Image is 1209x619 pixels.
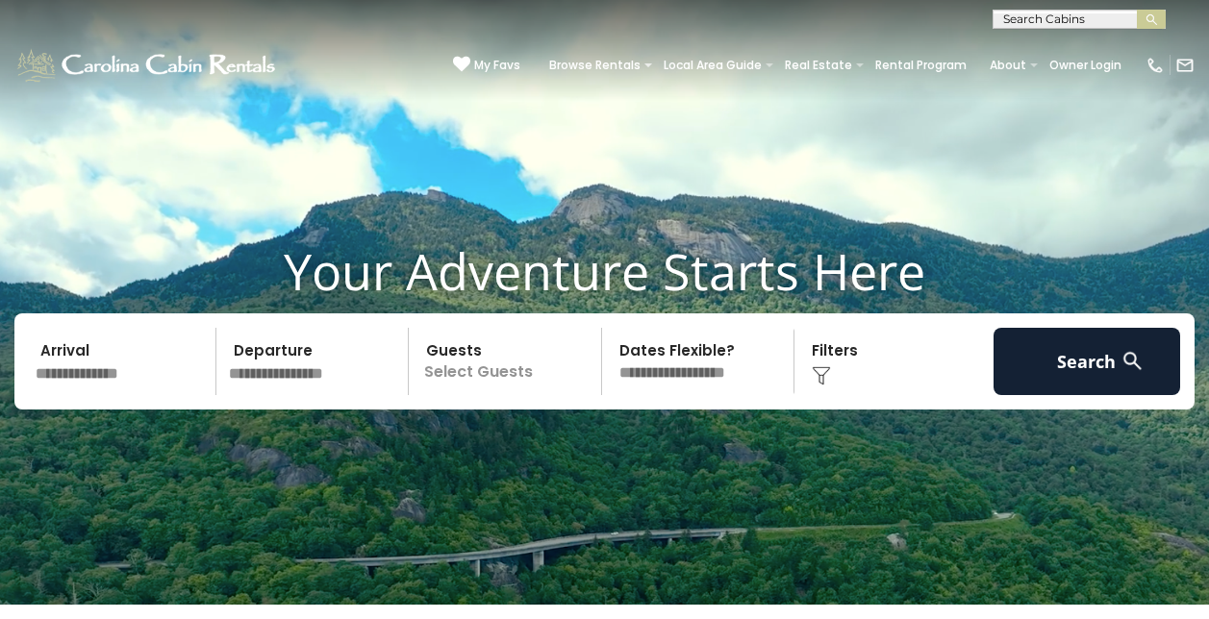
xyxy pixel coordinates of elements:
h1: Your Adventure Starts Here [14,241,1195,301]
p: Select Guests [415,328,601,395]
button: Search [994,328,1181,395]
img: filter--v1.png [812,366,831,385]
img: search-regular-white.png [1121,349,1145,373]
a: Browse Rentals [540,52,650,79]
a: Local Area Guide [654,52,771,79]
img: phone-regular-white.png [1146,56,1165,75]
a: My Favs [453,56,520,75]
span: My Favs [474,57,520,74]
img: White-1-1-2.png [14,46,281,85]
a: Rental Program [866,52,976,79]
img: mail-regular-white.png [1175,56,1195,75]
a: Real Estate [775,52,862,79]
a: About [980,52,1036,79]
a: Owner Login [1040,52,1131,79]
